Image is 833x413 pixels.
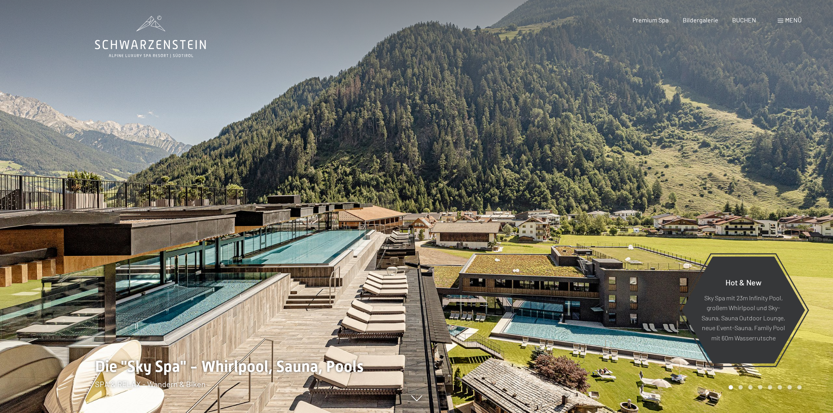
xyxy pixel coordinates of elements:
[787,385,792,389] div: Carousel Page 7
[778,385,782,389] div: Carousel Page 6
[725,277,762,287] span: Hot & New
[768,385,772,389] div: Carousel Page 5
[632,16,669,24] a: Premium Spa
[797,385,802,389] div: Carousel Page 8
[738,385,743,389] div: Carousel Page 2
[729,385,733,389] div: Carousel Page 1 (Current Slide)
[732,16,756,24] a: BUCHEN
[683,16,718,24] a: Bildergalerie
[726,385,802,389] div: Carousel Pagination
[785,16,802,24] span: Menü
[748,385,753,389] div: Carousel Page 3
[701,292,786,343] p: Sky Spa mit 23m Infinity Pool, großem Whirlpool und Sky-Sauna, Sauna Outdoor Lounge, neue Event-S...
[758,385,762,389] div: Carousel Page 4
[681,256,806,364] a: Hot & New Sky Spa mit 23m Infinity Pool, großem Whirlpool und Sky-Sauna, Sauna Outdoor Lounge, ne...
